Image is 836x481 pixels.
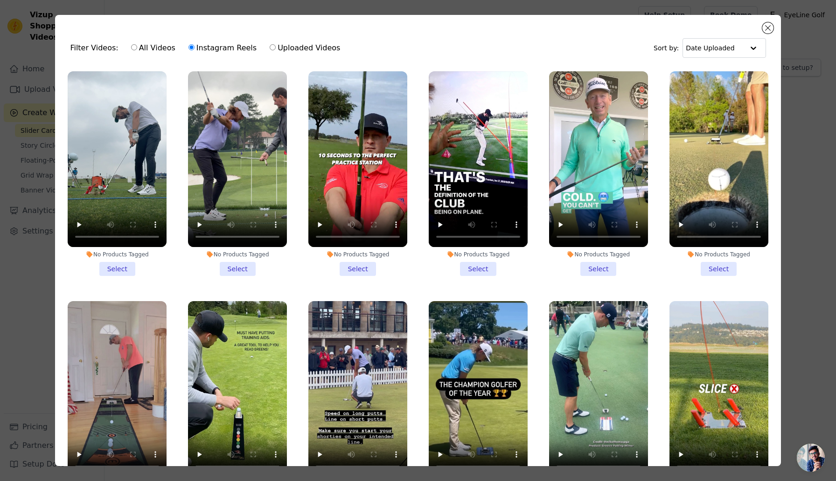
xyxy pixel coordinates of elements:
[269,42,341,54] label: Uploaded Videos
[762,22,773,34] button: Close modal
[188,42,257,54] label: Instagram Reels
[188,251,287,258] div: No Products Tagged
[654,38,766,58] div: Sort by:
[68,251,167,258] div: No Products Tagged
[308,251,407,258] div: No Products Tagged
[70,37,345,59] div: Filter Videos:
[549,251,648,258] div: No Products Tagged
[797,444,825,472] div: Open chat
[429,251,528,258] div: No Products Tagged
[669,251,768,258] div: No Products Tagged
[131,42,176,54] label: All Videos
